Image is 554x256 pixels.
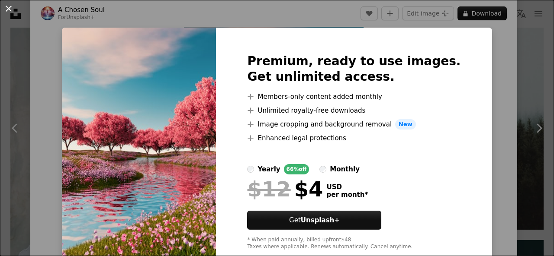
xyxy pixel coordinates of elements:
[247,92,461,102] li: Members-only content added monthly
[247,211,381,230] button: GetUnsplash+
[326,183,368,191] span: USD
[247,166,254,173] input: yearly66%off
[247,178,323,200] div: $4
[258,164,280,174] div: yearly
[330,164,360,174] div: monthly
[247,119,461,130] li: Image cropping and background removal
[247,237,461,250] div: * When paid annually, billed upfront $48 Taxes where applicable. Renews automatically. Cancel any...
[247,105,461,116] li: Unlimited royalty-free downloads
[247,178,290,200] span: $12
[284,164,309,174] div: 66% off
[326,191,368,199] span: per month *
[247,133,461,143] li: Enhanced legal protections
[301,216,340,224] strong: Unsplash+
[395,119,416,130] span: New
[247,54,461,85] h2: Premium, ready to use images. Get unlimited access.
[319,166,326,173] input: monthly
